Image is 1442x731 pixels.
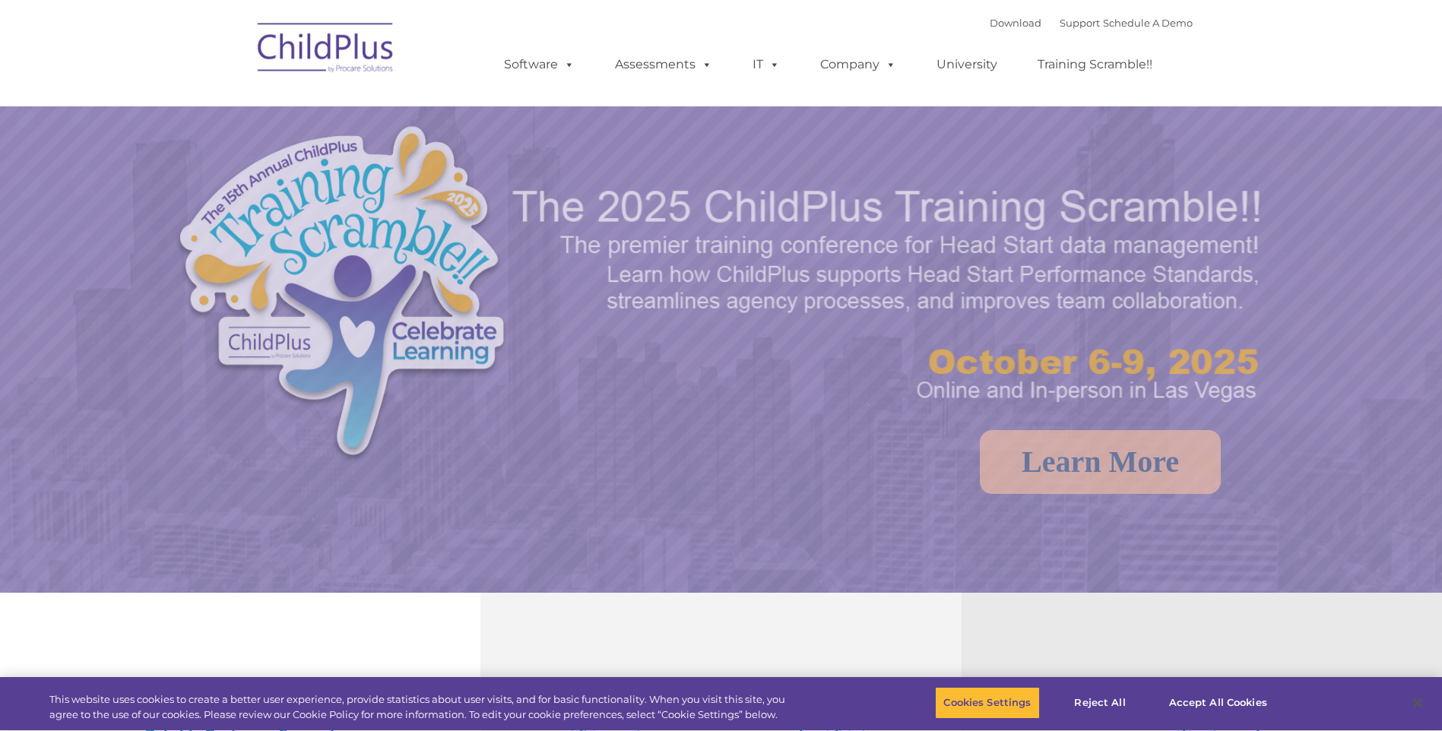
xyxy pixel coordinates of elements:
[737,49,795,80] a: IT
[1161,687,1276,719] button: Accept All Cookies
[1053,687,1148,719] button: Reject All
[935,687,1039,719] button: Cookies Settings
[1401,686,1434,720] button: Close
[921,49,1013,80] a: University
[600,49,727,80] a: Assessments
[250,12,402,88] img: ChildPlus by Procare Solutions
[1022,49,1168,80] a: Training Scramble!!
[980,430,1221,494] a: Learn More
[1103,17,1193,29] a: Schedule A Demo
[1060,17,1100,29] a: Support
[49,692,793,722] div: This website uses cookies to create a better user experience, provide statistics about user visit...
[805,49,911,80] a: Company
[990,17,1193,29] font: |
[990,17,1041,29] a: Download
[489,49,590,80] a: Software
